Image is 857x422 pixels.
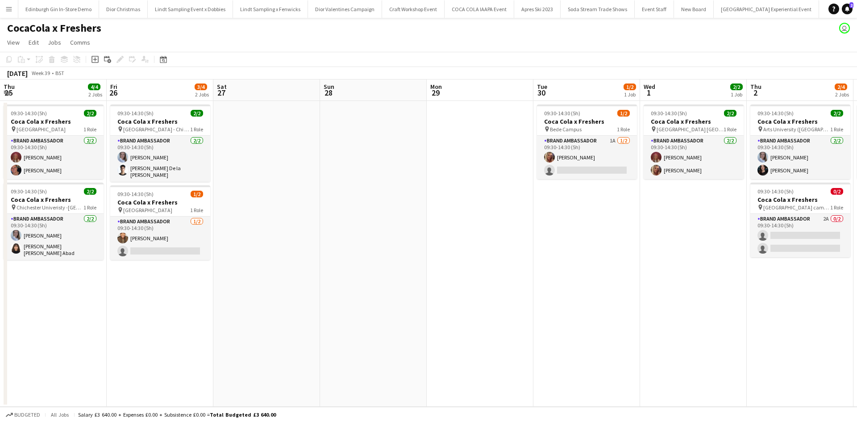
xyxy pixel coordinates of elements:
span: 3/4 [195,84,207,90]
div: 1 Job [624,91,636,98]
span: 1 Role [830,126,843,133]
app-job-card: 09:30-14:30 (5h)2/2Coca Cola x Freshers [GEOGRAPHIC_DATA] [GEOGRAPHIC_DATA]1 RoleBrand Ambassador... [644,104,744,179]
span: Chichester Univeristy -[GEOGRAPHIC_DATA] BAX [17,204,83,211]
span: 28 [322,88,334,98]
app-card-role: Brand Ambassador2/209:30-14:30 (5h)[PERSON_NAME][PERSON_NAME] [750,136,850,179]
span: Arts University ([GEOGRAPHIC_DATA]) [763,126,830,133]
div: 09:30-14:30 (5h)2/2Coca Cola x Freshers Chichester Univeristy -[GEOGRAPHIC_DATA] BAX1 RoleBrand A... [4,183,104,260]
h3: Coca Cola x Freshers [110,117,210,125]
app-card-role: Brand Ambassador2/209:30-14:30 (5h)[PERSON_NAME][PERSON_NAME] De la [PERSON_NAME] [110,136,210,182]
button: Dior Valentines Campaign [308,0,382,18]
app-user-avatar: Joanne Milne [839,23,850,33]
div: 1 Job [731,91,742,98]
button: New Board [674,0,714,18]
div: 2 Jobs [88,91,102,98]
span: 27 [216,88,227,98]
span: View [7,38,20,46]
span: Wed [644,83,655,91]
span: 09:30-14:30 (5h) [651,110,687,117]
span: 2/2 [730,84,743,90]
app-card-role: Brand Ambassador2/209:30-14:30 (5h)[PERSON_NAME][PERSON_NAME] [PERSON_NAME] Abad [4,214,104,260]
div: BST [55,70,64,76]
span: 1 Role [724,126,736,133]
span: Total Budgeted £3 640.00 [210,411,276,418]
button: Apres Ski 2023 [514,0,561,18]
span: 2 [749,88,761,98]
span: 2/4 [835,84,847,90]
app-job-card: 09:30-14:30 (5h)1/2Coca Cola x Freshers Bede Campus1 RoleBrand Ambassador1A1/209:30-14:30 (5h)[PE... [537,104,637,179]
span: 29 [429,88,442,98]
span: Bede Campus [550,126,582,133]
button: Lindt Sampling Event x Dobbies [148,0,233,18]
span: Week 39 [29,70,52,76]
span: 25 [2,88,15,98]
span: 1 [642,88,655,98]
span: Sat [217,83,227,91]
a: Comms [67,37,94,48]
span: [GEOGRAPHIC_DATA] [17,126,66,133]
span: Thu [4,83,15,91]
h3: Coca Cola x Freshers [750,196,850,204]
span: 09:30-14:30 (5h) [117,110,154,117]
span: 1 Role [190,207,203,213]
h3: Coca Cola x Freshers [537,117,637,125]
span: 2/2 [84,110,96,117]
button: [GEOGRAPHIC_DATA] Experiential Event [714,0,819,18]
span: Thu [750,83,761,91]
span: 30 [536,88,547,98]
h3: Coca Cola x Freshers [4,117,104,125]
app-job-card: 09:30-14:30 (5h)2/2Coca Cola x Freshers [GEOGRAPHIC_DATA] - Chi Site BAX1 RoleBrand Ambassador2/2... [110,104,210,182]
span: 2/2 [831,110,843,117]
a: Edit [25,37,42,48]
span: 1 Role [830,204,843,211]
div: 2 Jobs [835,91,849,98]
span: [GEOGRAPHIC_DATA] [123,207,172,213]
span: 2/2 [724,110,736,117]
app-card-role: Brand Ambassador1/209:30-14:30 (5h)[PERSON_NAME] [110,217,210,260]
span: 2/2 [84,188,96,195]
span: 0/2 [831,188,843,195]
span: 1 Role [190,126,203,133]
app-job-card: 09:30-14:30 (5h)0/2Coca Cola x Freshers [GEOGRAPHIC_DATA] campus1 RoleBrand Ambassador2A0/209:30-... [750,183,850,257]
span: 1/2 [191,191,203,197]
a: View [4,37,23,48]
span: 4/4 [88,84,100,90]
span: All jobs [49,411,71,418]
div: 2 Jobs [195,91,209,98]
span: Sun [324,83,334,91]
span: 1 Role [83,126,96,133]
app-job-card: 09:30-14:30 (5h)2/2Coca Cola x Freshers [GEOGRAPHIC_DATA]1 RoleBrand Ambassador2/209:30-14:30 (5h... [4,104,104,179]
h1: CocaCola x Freshers [7,21,101,35]
span: 1 Role [617,126,630,133]
h3: Coca Cola x Freshers [4,196,104,204]
app-job-card: 09:30-14:30 (5h)2/2Coca Cola x Freshers Arts University ([GEOGRAPHIC_DATA])1 RoleBrand Ambassador... [750,104,850,179]
span: [GEOGRAPHIC_DATA] campus [763,204,830,211]
span: Fri [110,83,117,91]
span: Budgeted [14,412,40,418]
span: 09:30-14:30 (5h) [757,188,794,195]
button: Dior Christmas [99,0,148,18]
span: 1/2 [624,84,636,90]
h3: Coca Cola x Freshers [644,117,744,125]
app-card-role: Brand Ambassador2/209:30-14:30 (5h)[PERSON_NAME][PERSON_NAME] [644,136,744,179]
span: 09:30-14:30 (5h) [11,188,47,195]
app-job-card: 09:30-14:30 (5h)1/2Coca Cola x Freshers [GEOGRAPHIC_DATA]1 RoleBrand Ambassador1/209:30-14:30 (5h... [110,185,210,260]
span: Comms [70,38,90,46]
button: Event Staff [635,0,674,18]
span: 09:30-14:30 (5h) [11,110,47,117]
app-card-role: Brand Ambassador1A1/209:30-14:30 (5h)[PERSON_NAME] [537,136,637,179]
span: Mon [430,83,442,91]
button: Lindt Sampling x Fenwicks [233,0,308,18]
a: 2 [842,4,853,14]
span: 2/2 [191,110,203,117]
span: Jobs [48,38,61,46]
span: 09:30-14:30 (5h) [757,110,794,117]
span: Tue [537,83,547,91]
span: 09:30-14:30 (5h) [544,110,580,117]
